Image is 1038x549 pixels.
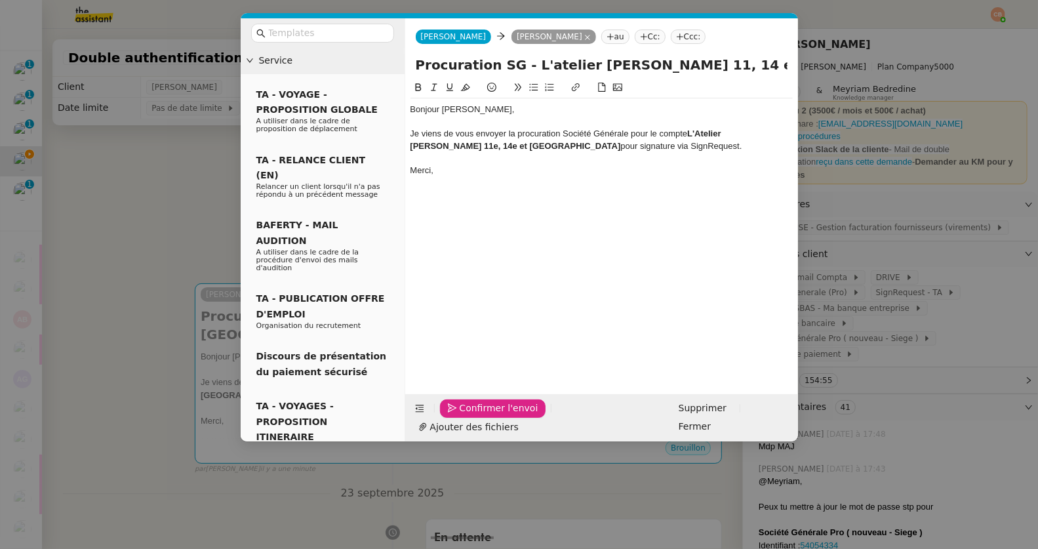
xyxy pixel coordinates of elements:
[601,30,629,44] nz-tag: au
[256,293,385,319] span: TA - PUBLICATION OFFRE D'EMPLOI
[256,401,334,442] span: TA - VOYAGES - PROPOSITION ITINERAIRE
[410,418,527,436] button: Ajouter des fichiers
[440,399,546,418] button: Confirmer l'envoi
[256,248,359,272] span: A utiliser dans le cadre de la procédure d'envoi des mails d'audition
[259,53,399,68] span: Service
[671,30,706,44] nz-tag: Ccc:
[256,182,380,199] span: Relancer un client lorsqu'il n'a pas répondu à un précédent message
[410,104,793,115] div: Bonjour [PERSON_NAME],
[410,165,793,176] div: Merci,
[256,321,361,330] span: Organisation du recrutement
[671,399,734,418] button: Supprimer
[256,155,366,180] span: TA - RELANCE CLIENT (EN)
[679,401,727,416] span: Supprimer
[416,55,788,75] input: Subject
[256,117,357,133] span: A utiliser dans le cadre de proposition de déplacement
[460,401,538,416] span: Confirmer l'envoi
[430,420,519,435] span: Ajouter des fichiers
[410,128,793,152] div: Je viens de vous envoyer la procuration Société Générale pour le compte pour signature via SignRe...
[256,89,378,115] span: TA - VOYAGE - PROPOSITION GLOBALE
[256,351,387,376] span: Discours de présentation du paiement sécurisé
[410,129,724,150] strong: L'Atelier [PERSON_NAME] 11e, 14e et [GEOGRAPHIC_DATA]
[421,32,487,41] span: [PERSON_NAME]
[635,30,666,44] nz-tag: Cc:
[268,26,386,41] input: Templates
[671,418,719,436] button: Fermer
[679,419,711,434] span: Fermer
[511,30,596,44] nz-tag: [PERSON_NAME]
[241,48,405,73] div: Service
[256,220,338,245] span: BAFERTY - MAIL AUDITION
